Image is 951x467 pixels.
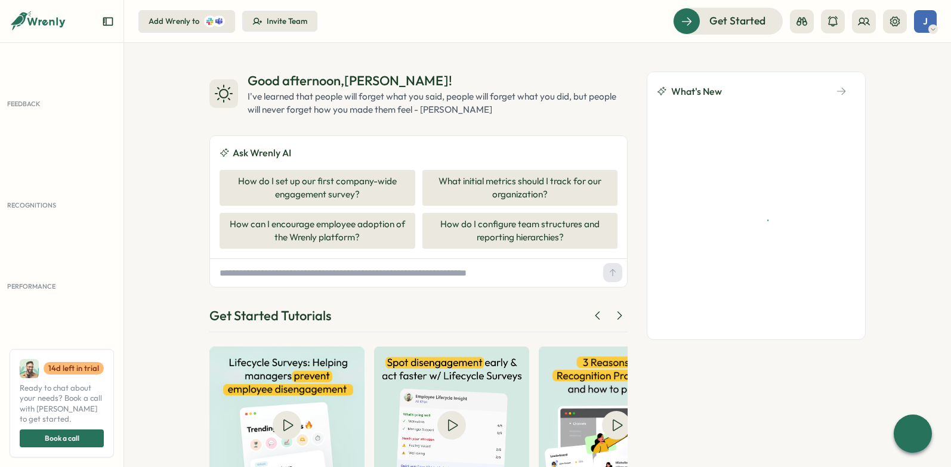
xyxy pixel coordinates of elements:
[138,10,235,33] button: Add Wrenly to
[673,8,783,34] button: Get Started
[233,146,291,160] span: Ask Wrenly AI
[914,10,937,33] button: J
[102,16,114,27] button: Expand sidebar
[209,307,331,325] div: Get Started Tutorials
[220,170,415,206] button: How do I set up our first company-wide engagement survey?
[149,16,199,27] div: Add Wrenly to
[242,11,317,32] button: Invite Team
[422,213,618,249] button: How do I configure team structures and reporting hierarchies?
[20,429,104,447] button: Book a call
[248,90,628,116] div: I've learned that people will forget what you said, people will forget what you did, but people w...
[923,16,928,26] span: J
[248,72,628,90] div: Good afternoon , [PERSON_NAME] !
[422,170,618,206] button: What initial metrics should I track for our organization?
[44,362,104,375] a: 14d left in trial
[220,213,415,249] button: How can I encourage employee adoption of the Wrenly platform?
[267,16,307,27] div: Invite Team
[20,359,39,378] img: Ali Khan
[20,383,104,425] span: Ready to chat about your needs? Book a call with [PERSON_NAME] to get started.
[709,13,765,29] span: Get Started
[671,84,722,99] span: What's New
[45,430,79,447] span: Book a call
